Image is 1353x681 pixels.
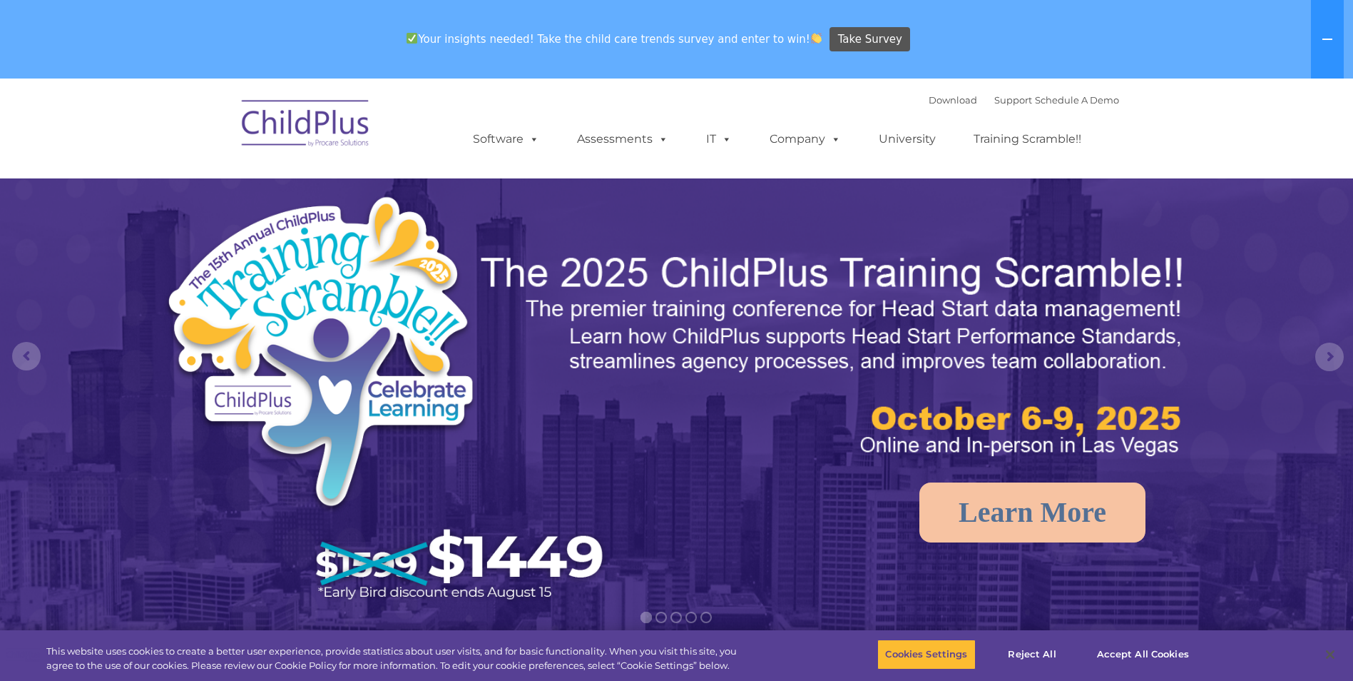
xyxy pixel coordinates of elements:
[919,483,1145,543] a: Learn More
[929,94,977,106] a: Download
[829,27,910,52] a: Take Survey
[959,125,1096,153] a: Training Scramble!!
[198,94,242,105] span: Last name
[988,640,1077,670] button: Reject All
[401,25,828,53] span: Your insights needed! Take the child care trends survey and enter to win!
[877,640,975,670] button: Cookies Settings
[407,33,417,44] img: ✅
[1035,94,1119,106] a: Schedule A Demo
[459,125,553,153] a: Software
[235,90,377,161] img: ChildPlus by Procare Solutions
[811,33,822,44] img: 👏
[198,153,259,163] span: Phone number
[994,94,1032,106] a: Support
[692,125,746,153] a: IT
[755,125,855,153] a: Company
[864,125,950,153] a: University
[563,125,683,153] a: Assessments
[1089,640,1197,670] button: Accept All Cookies
[929,94,1119,106] font: |
[1314,639,1346,670] button: Close
[838,27,902,52] span: Take Survey
[46,645,744,672] div: This website uses cookies to create a better user experience, provide statistics about user visit...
